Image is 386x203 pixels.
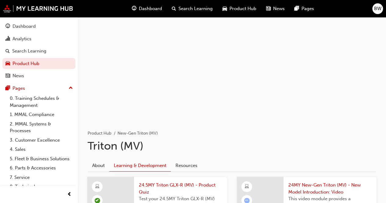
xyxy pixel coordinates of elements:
a: 7. Service [7,173,75,182]
a: 3. Customer Excellence [7,136,75,145]
span: BW [374,5,381,12]
li: New-Gen Triton (MV) [117,130,158,137]
a: 6. Parts & Accessories [7,163,75,173]
span: Pages [301,5,314,12]
a: car-iconProduct Hub [218,2,261,15]
a: news-iconNews [261,2,290,15]
span: Product Hub [229,5,256,12]
button: DashboardAnalyticsSearch LearningProduct HubNews [2,20,75,83]
a: Search Learning [2,45,75,57]
span: pages-icon [5,86,10,91]
div: Dashboard [13,23,36,30]
span: search-icon [5,49,10,54]
span: news-icon [266,5,271,13]
a: pages-iconPages [290,2,319,15]
img: mmal [3,5,73,13]
div: Analytics [13,35,31,42]
a: search-iconSearch Learning [167,2,218,15]
a: Dashboard [2,21,75,32]
button: Pages [2,83,75,94]
span: pages-icon [294,5,299,13]
span: car-icon [5,61,10,67]
span: guage-icon [132,5,136,13]
h1: Triton (MV) [88,139,376,153]
span: prev-icon [67,191,72,198]
a: 8. Technical [7,182,75,191]
a: Analytics [2,33,75,45]
a: 2. MMAL Systems & Processes [7,119,75,136]
a: News [2,70,75,82]
a: Product Hub [88,131,111,136]
a: 5. Fleet & Business Solutions [7,154,75,164]
span: chart-icon [5,36,10,42]
div: Search Learning [12,48,46,55]
span: search-icon [172,5,176,13]
div: Pages [13,85,25,92]
span: car-icon [222,5,227,13]
a: 0. Training Schedules & Management [7,94,75,110]
div: News [13,72,24,79]
span: learningResourceType_ELEARNING-icon [95,183,99,191]
span: News [273,5,285,12]
button: BW [372,3,383,14]
a: guage-iconDashboard [127,2,167,15]
span: up-icon [69,84,73,92]
span: news-icon [5,73,10,79]
span: Search Learning [179,5,213,12]
a: Learning & Development [109,160,171,172]
span: Dashboard [139,5,162,12]
span: learningResourceType_ELEARNING-icon [245,183,249,191]
span: 24MY New-Gen Triton (MV) - New Model Introduction: Video [288,182,372,195]
a: Product Hub [2,58,75,69]
a: 4. Sales [7,145,75,154]
a: About [88,160,109,172]
span: guage-icon [5,24,10,29]
span: 24.5MY Triton GLX-R (MV) - Product Quiz [139,182,222,195]
a: Resources [171,160,202,172]
a: 1. MMAL Compliance [7,110,75,119]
